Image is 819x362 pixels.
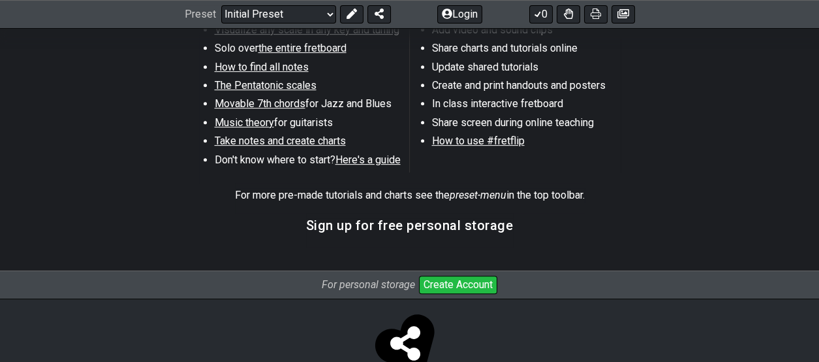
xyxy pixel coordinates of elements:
[432,41,618,59] li: Share charts and tutorials online
[258,42,347,54] span: the entire fretboard
[322,278,415,291] i: For personal storage
[215,24,399,36] span: Visualize any scale in any key and tuning
[450,189,506,201] em: preset-menu
[215,116,274,129] span: Music theory
[221,5,336,24] select: Preset
[432,116,618,134] li: Share screen during online teaching
[367,5,391,24] button: Share Preset
[432,97,618,115] li: In class interactive fretboard
[557,5,580,24] button: Toggle Dexterity for all fretkits
[215,61,309,73] span: How to find all notes
[432,78,618,97] li: Create and print handouts and posters
[185,8,216,21] span: Preset
[215,116,401,134] li: for guitarists
[306,218,514,233] h3: Sign up for free personal storage
[215,153,401,171] li: Don't know where to start?
[432,60,618,78] li: Update shared tutorials
[584,5,608,24] button: Print
[529,5,553,24] button: 0
[235,188,585,203] p: For more pre-made tutorials and charts see the in the top toolbar.
[215,135,346,147] span: Take notes and create charts
[215,41,401,59] li: Solo over
[340,5,363,24] button: Edit Preset
[419,276,497,294] button: Create Account
[215,97,305,110] span: Movable 7th chords
[335,154,401,166] span: Here's a guide
[215,79,317,91] span: The Pentatonic scales
[437,5,482,24] button: Login
[432,23,618,41] li: Add video and sound clips
[215,97,401,115] li: for Jazz and Blues
[611,5,635,24] button: Create image
[432,135,525,147] span: How to use #fretflip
